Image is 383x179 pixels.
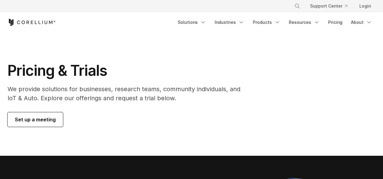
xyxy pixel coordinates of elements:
a: Set up a meeting [8,112,63,127]
button: Search [292,1,303,11]
a: Login [355,1,376,11]
a: About [347,17,376,28]
div: Navigation Menu [174,17,376,28]
a: Industries [211,17,248,28]
a: Support Center [305,1,352,11]
a: Products [249,17,284,28]
a: Resources [285,17,323,28]
h1: Pricing & Trials [8,62,249,80]
div: Navigation Menu [287,1,376,11]
a: Corellium Home [8,19,56,26]
a: Solutions [174,17,210,28]
span: Set up a meeting [15,116,56,123]
a: Pricing [325,17,346,28]
p: We provide solutions for businesses, research teams, community individuals, and IoT & Auto. Explo... [8,85,249,103]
